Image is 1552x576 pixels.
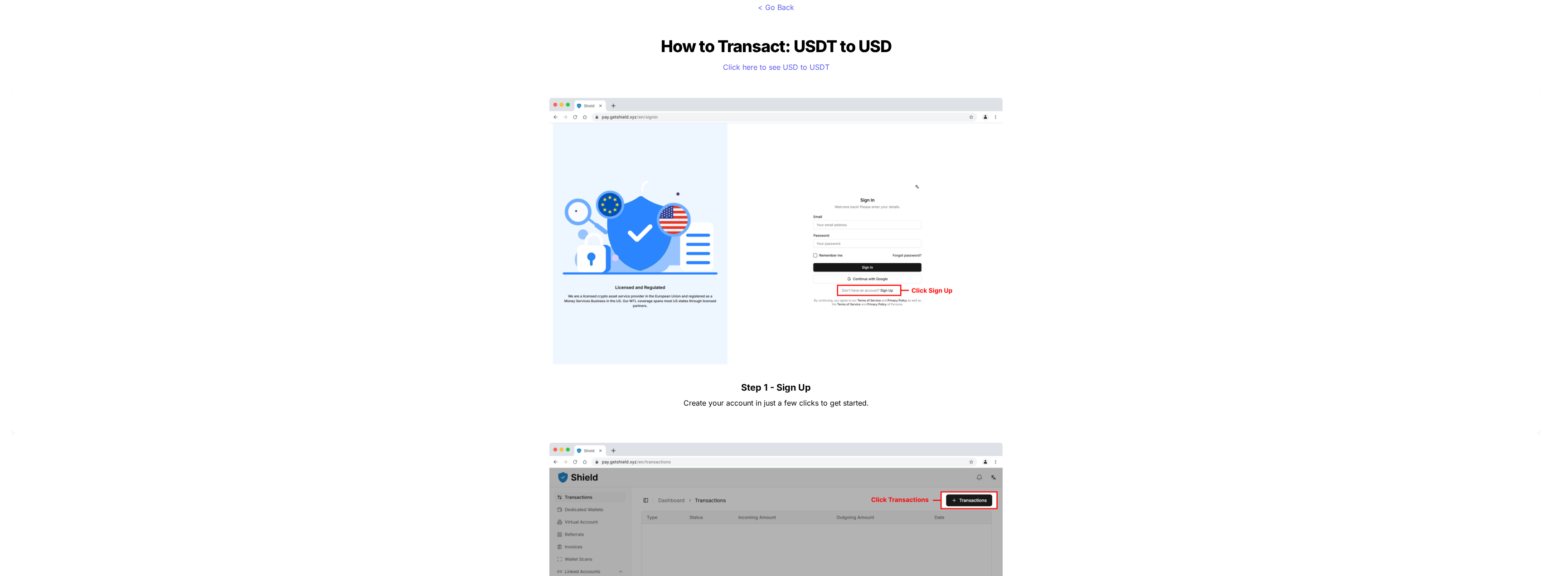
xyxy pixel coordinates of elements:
span: How to Transact: USDT to USD [661,36,892,56]
a: Click here to see USD to USDT [723,63,829,72]
a: < Go Back [758,3,794,12]
strong: Step 1 - Sign Up [741,382,811,393]
span: Create your account in just a few clicks to get started. [684,398,869,407]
